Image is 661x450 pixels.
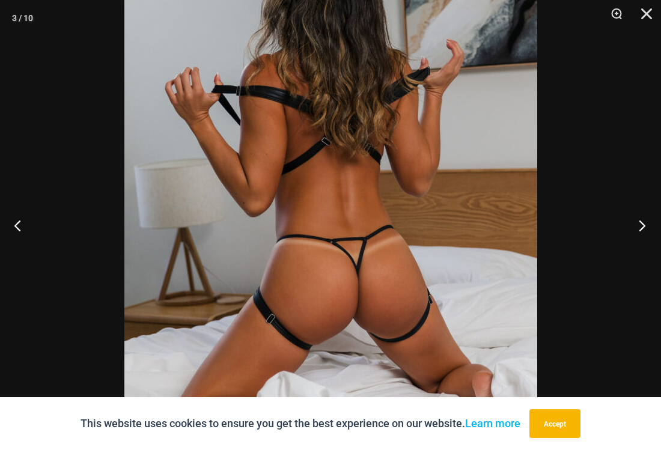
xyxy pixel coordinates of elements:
[616,195,661,255] button: Next
[465,417,520,430] a: Learn more
[529,409,580,438] button: Accept
[81,415,520,433] p: This website uses cookies to ensure you get the best experience on our website.
[12,9,33,27] div: 3 / 10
